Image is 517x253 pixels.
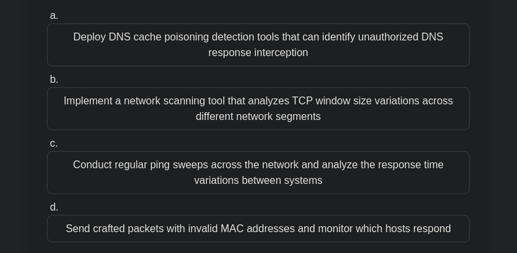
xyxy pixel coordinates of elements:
[50,10,58,21] span: a.
[50,201,58,213] span: d.
[47,151,470,194] div: Conduct regular ping sweeps across the network and analyze the response time variations between s...
[50,138,57,149] span: c.
[47,215,470,243] div: Send crafted packets with invalid MAC addresses and monitor which hosts respond
[47,87,470,130] div: Implement a network scanning tool that analyzes TCP window size variations across different netwo...
[47,23,470,67] div: Deploy DNS cache poisoning detection tools that can identify unauthorized DNS response interception
[50,74,58,85] span: b.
